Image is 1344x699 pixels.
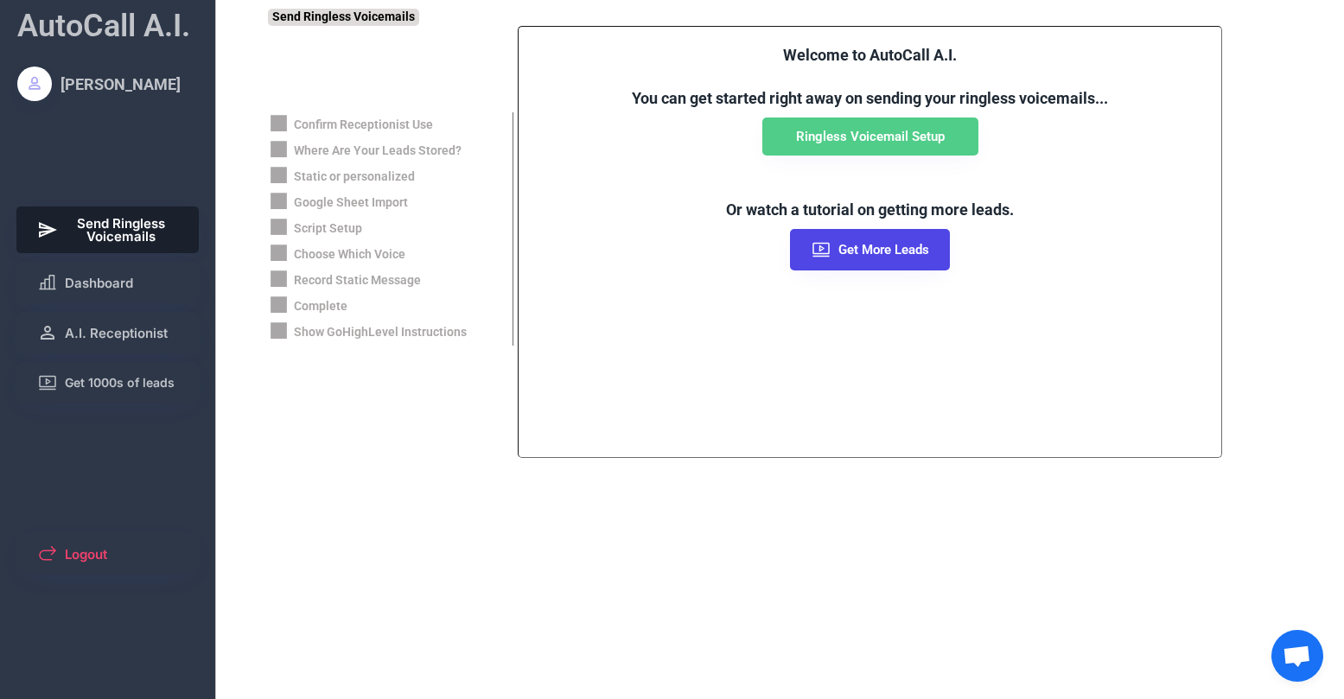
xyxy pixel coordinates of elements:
[790,229,950,270] button: Get More Leads
[268,9,419,26] div: Send Ringless Voicemails
[61,73,181,95] div: [PERSON_NAME]
[65,327,168,340] span: A.I. Receptionist
[16,362,200,404] button: Get 1000s of leads
[294,298,347,315] div: Complete
[16,207,200,253] button: Send Ringless Voicemails
[294,324,467,341] div: Show GoHighLevel Instructions
[294,246,405,264] div: Choose Which Voice
[838,244,929,257] span: Get More Leads
[65,276,133,289] span: Dashboard
[65,377,175,389] span: Get 1000s of leads
[294,272,421,289] div: Record Static Message
[726,200,1014,219] font: Or watch a tutorial on getting more leads.
[65,217,179,243] span: Send Ringless Voicemails
[16,262,200,303] button: Dashboard
[762,118,978,156] button: Ringless Voicemail Setup
[17,4,190,48] div: AutoCall A.I.
[294,168,415,186] div: Static or personalized
[65,548,107,561] span: Logout
[294,143,462,160] div: Where Are Your Leads Stored?
[294,194,408,212] div: Google Sheet Import
[16,533,200,575] button: Logout
[16,312,200,353] button: A.I. Receptionist
[1271,630,1323,682] a: Open chat
[632,46,1108,107] font: Welcome to AutoCall A.I. You can get started right away on sending your ringless voicemails...
[294,220,362,238] div: Script Setup
[294,117,433,134] div: Confirm Receptionist Use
